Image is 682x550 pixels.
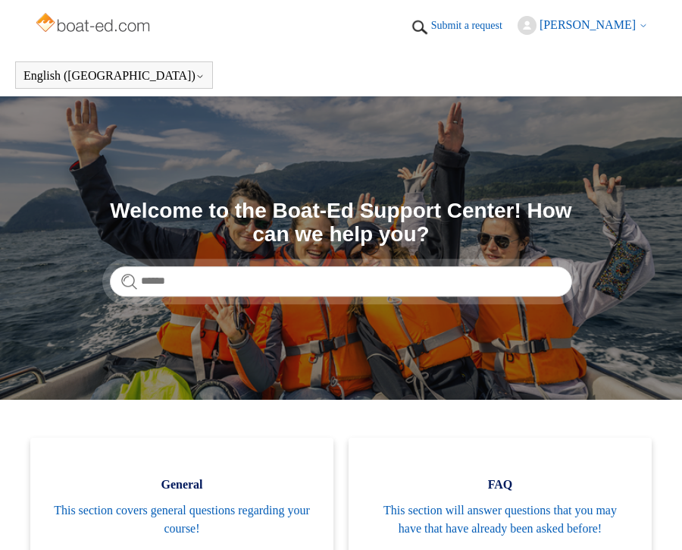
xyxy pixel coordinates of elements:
span: General [53,476,311,494]
img: Boat-Ed Help Center home page [34,9,155,39]
span: [PERSON_NAME] [540,18,636,31]
span: This section will answer questions that you may have that have already been asked before! [371,501,629,538]
span: FAQ [371,476,629,494]
img: 01HZPCYTXV3JW8MJV9VD7EMK0H [408,16,431,39]
input: Search [110,266,572,297]
button: [PERSON_NAME] [518,16,648,35]
h1: Welcome to the Boat-Ed Support Center! How can we help you? [110,200,572,247]
a: Submit a request [431,17,518,33]
button: English ([GEOGRAPHIC_DATA]) [23,69,205,83]
span: This section covers general questions regarding your course! [53,501,311,538]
